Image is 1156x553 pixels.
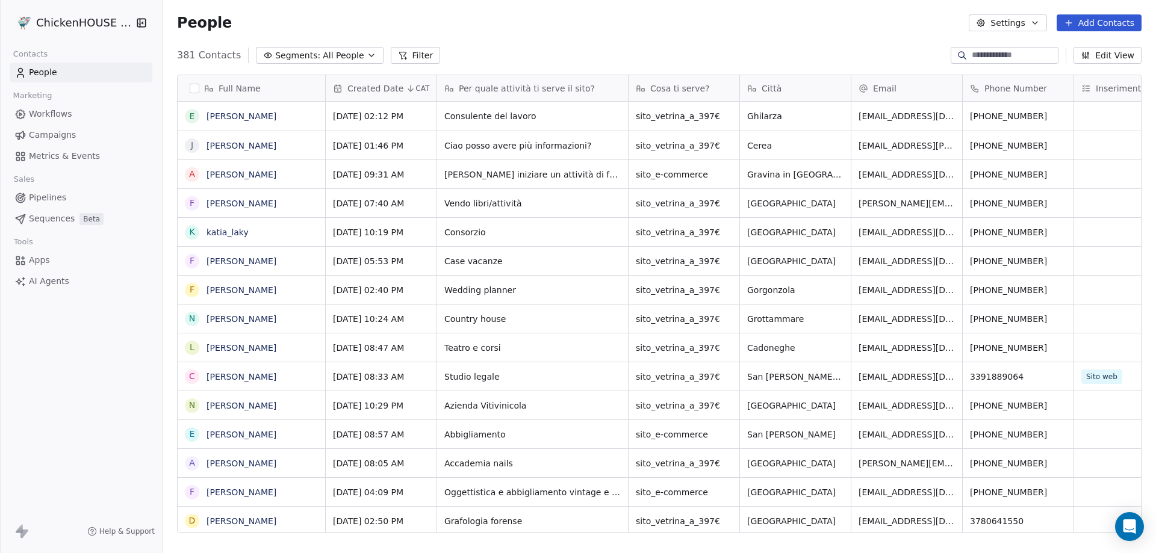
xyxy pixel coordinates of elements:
span: Abbigliamento [444,428,621,440]
span: [EMAIL_ADDRESS][DOMAIN_NAME] [859,255,955,267]
span: [DATE] 08:05 AM [333,457,429,469]
span: [DATE] 02:40 PM [333,284,429,296]
span: Oggettistica e abbigliamento vintage e repro [444,486,621,498]
div: J [191,139,193,152]
span: [PERSON_NAME][EMAIL_ADDRESS][DOMAIN_NAME] [859,197,955,209]
span: [GEOGRAPHIC_DATA] [747,457,844,469]
span: Città [762,82,782,94]
span: [DATE] 02:12 PM [333,110,429,122]
a: [PERSON_NAME] [207,141,276,150]
span: sito_e-commerce [636,428,732,440]
span: Accademia nails [444,457,621,469]
a: People [10,63,152,82]
a: [PERSON_NAME] [207,459,276,468]
div: E [190,428,195,440]
span: sito_e-commerce [636,486,732,498]
span: Studio legale [444,371,621,383]
span: Campaigns [29,129,76,141]
div: Created DateCAT [326,75,437,101]
span: [EMAIL_ADDRESS][DOMAIN_NAME] [859,486,955,498]
span: [EMAIL_ADDRESS][DOMAIN_NAME] [859,226,955,238]
span: Consorzio [444,226,621,238]
span: sito_vetrina_a_397€ [636,284,732,296]
span: Sito web [1081,369,1122,384]
span: [DATE] 10:19 PM [333,226,429,238]
a: [PERSON_NAME] [207,256,276,266]
span: [EMAIL_ADDRESS][DOMAIN_NAME] [859,515,955,527]
div: grid [178,102,326,533]
span: AI Agents [29,275,69,288]
span: Cadoneghe [747,342,844,354]
div: Città [740,75,851,101]
span: San [PERSON_NAME] [747,428,844,440]
div: N [189,399,195,412]
span: Cerea [747,140,844,152]
a: Campaigns [10,125,152,145]
span: [PHONE_NUMBER] [970,110,1066,122]
div: Full Name [178,75,325,101]
a: [PERSON_NAME] [207,285,276,295]
div: Open Intercom Messenger [1115,512,1144,541]
span: [PHONE_NUMBER] [970,457,1066,469]
span: Consulente del lavoro [444,110,621,122]
span: [PHONE_NUMBER] [970,313,1066,325]
span: Gorgonzola [747,284,844,296]
span: sito_vetrina_a_397€ [636,457,732,469]
a: [PERSON_NAME] [207,199,276,208]
a: AI Agents [10,271,152,291]
span: [EMAIL_ADDRESS][DOMAIN_NAME] [859,400,955,412]
span: Case vacanze [444,255,621,267]
span: Contacts [8,45,53,63]
span: People [29,66,57,79]
button: Edit View [1074,47,1142,64]
span: [EMAIL_ADDRESS][PERSON_NAME][DOMAIN_NAME] [859,140,955,152]
div: F [190,197,194,209]
span: [PHONE_NUMBER] [970,226,1066,238]
div: A [189,457,195,469]
div: Cosa ti serve? [629,75,739,101]
span: [GEOGRAPHIC_DATA] [747,255,844,267]
a: [PERSON_NAME] [207,487,276,497]
div: k [189,226,194,238]
span: Country house [444,313,621,325]
span: [DATE] 04:09 PM [333,486,429,498]
span: Grottammare [747,313,844,325]
span: Per quale attività ti serve il sito? [459,82,595,94]
span: CAT [415,84,429,93]
span: [DATE] 05:53 PM [333,255,429,267]
span: Workflows [29,108,72,120]
a: [PERSON_NAME] [207,372,276,382]
span: [PHONE_NUMBER] [970,140,1066,152]
span: San [PERSON_NAME] Di Callalta [747,371,844,383]
a: [PERSON_NAME] [207,401,276,410]
span: [PHONE_NUMBER] [970,197,1066,209]
a: katia_laky [207,227,249,237]
span: [DATE] 10:24 AM [333,313,429,325]
span: [PHONE_NUMBER] [970,255,1066,267]
span: [EMAIL_ADDRESS][DOMAIN_NAME] [859,313,955,325]
span: [DATE] 10:29 PM [333,400,429,412]
span: [PHONE_NUMBER] [970,400,1066,412]
span: Metrics & Events [29,150,100,162]
span: [EMAIL_ADDRESS][DOMAIN_NAME] [859,284,955,296]
span: [DATE] 09:31 AM [333,168,429,181]
button: Filter [391,47,441,64]
a: Workflows [10,104,152,124]
span: 3780641550 [970,515,1066,527]
span: [PERSON_NAME] iniziare un attività di falegnameria e vendere articoli artigianali online [444,168,621,181]
div: F [190,486,194,498]
span: Tools [8,233,38,251]
div: E [190,110,195,123]
span: sito_vetrina_a_397€ [636,342,732,354]
a: [PERSON_NAME] [207,111,276,121]
div: N [189,312,195,325]
span: All People [323,49,364,62]
span: Sales [8,170,40,188]
span: Beta [79,213,104,225]
span: Phone Number [984,82,1047,94]
div: F [190,283,194,296]
span: sito_vetrina_a_397€ [636,400,732,412]
a: Help & Support [87,527,155,536]
span: [GEOGRAPHIC_DATA] [747,515,844,527]
button: ChickenHOUSE snc [14,13,128,33]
